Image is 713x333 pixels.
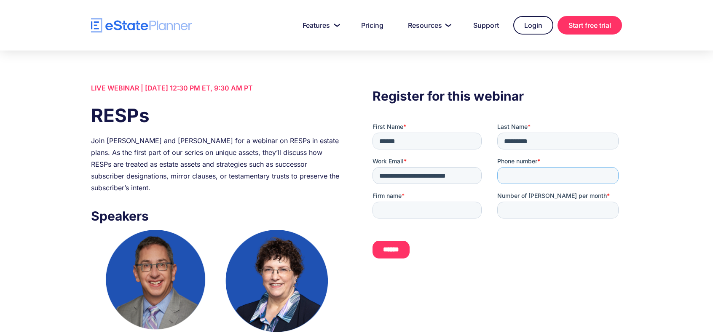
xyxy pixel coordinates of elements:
div: LIVE WEBINAR | [DATE] 12:30 PM ET, 9:30 AM PT [91,82,340,94]
a: Pricing [351,17,394,34]
h3: Register for this webinar [373,86,622,106]
h3: Speakers [91,206,340,226]
iframe: Form 0 [373,123,622,273]
a: Start free trial [558,16,622,35]
a: home [91,18,192,33]
a: Support [463,17,509,34]
a: Resources [398,17,459,34]
h1: RESPs [91,102,340,128]
a: Features [292,17,347,34]
a: Login [513,16,553,35]
div: Join [PERSON_NAME] and [PERSON_NAME] for a webinar on RESPs in estate plans. As the first part of... [91,135,340,194]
